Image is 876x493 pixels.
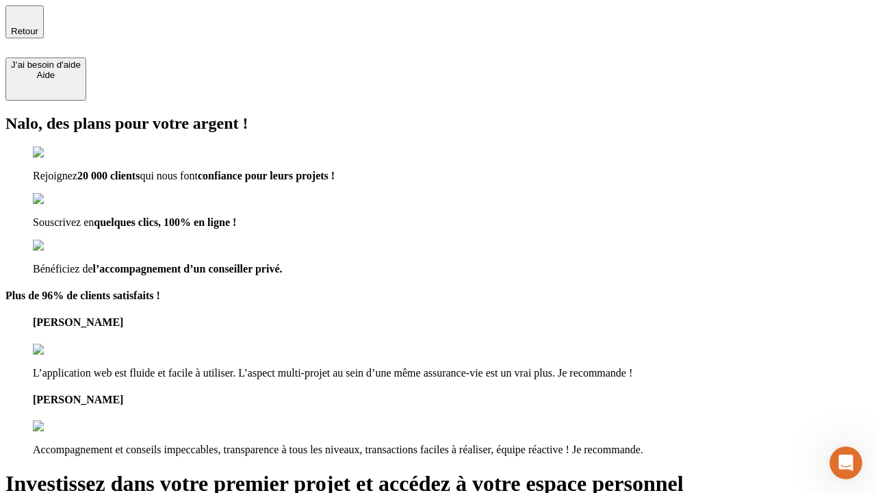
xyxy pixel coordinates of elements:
h4: [PERSON_NAME] [33,394,871,406]
strong: l’accompagnement d’un conseiller privé. [93,263,283,275]
strong: quelques clics, 100% en ligne ! [94,216,236,228]
div: Aide [11,70,81,80]
span: Retour [11,26,38,36]
p: L’application web est fluide et facile à utiliser. L’aspect multi-projet au sein d’une même assur... [33,367,871,379]
iframe: Intercom live chat [829,446,862,479]
span: Souscrivez en [33,216,236,228]
h2: Nalo, des plans pour votre argent ! [5,114,871,133]
button: J’ai besoin d'aideAide [5,58,86,101]
button: Retour [5,5,44,38]
img: checkmark [33,240,92,252]
strong: 20 000 clients [77,170,140,181]
img: reviews stars [33,344,101,356]
img: checkmark [33,193,92,205]
span: Bénéficiez de [33,263,283,275]
img: reviews stars [33,420,101,433]
h4: Plus de 96% de clients satisfaits ! [5,290,871,302]
div: J’ai besoin d'aide [11,60,81,70]
p: Accompagnement et conseils impeccables, transparence à tous les niveaux, transactions faciles à r... [33,444,871,456]
strong: confiance pour leurs projets ! [198,170,335,181]
h4: [PERSON_NAME] [33,316,871,329]
img: checkmark [33,147,92,159]
span: Rejoignez qui nous font [33,170,335,181]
